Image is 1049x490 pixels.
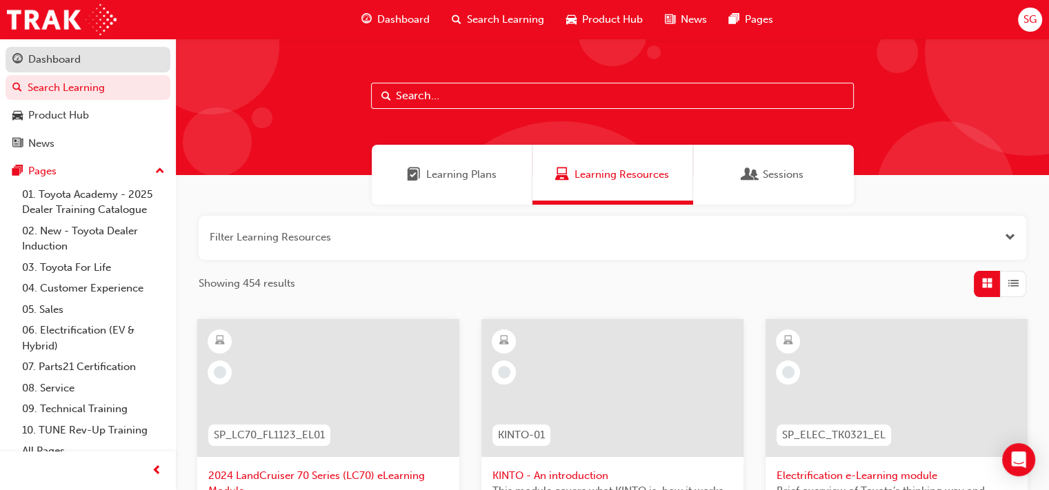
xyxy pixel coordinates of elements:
span: Sessions [743,167,757,183]
span: learningResourceType_ELEARNING-icon [215,332,225,350]
span: Search [381,88,391,104]
span: pages-icon [12,165,23,178]
span: Electrification e-Learning module [777,468,1017,484]
span: up-icon [155,163,165,181]
img: Trak [7,4,117,35]
span: Pages [745,12,773,28]
span: learningResourceType_ELEARNING-icon [783,332,793,350]
span: Search Learning [467,12,544,28]
input: Search... [371,83,854,109]
span: Learning Resources [555,167,569,183]
a: Search Learning [6,75,170,101]
span: car-icon [12,110,23,122]
button: Open the filter [1005,229,1015,245]
span: news-icon [665,11,675,28]
a: 06. Electrification (EV & Hybrid) [17,320,170,356]
span: Showing 454 results [199,276,295,292]
a: Product Hub [6,103,170,128]
a: All Pages [17,440,170,462]
a: Dashboard [6,47,170,72]
a: Learning PlansLearning Plans [372,145,532,205]
span: search-icon [452,11,461,28]
button: Pages [6,159,170,184]
span: Learning Plans [426,167,497,183]
span: learningRecordVerb_NONE-icon [214,366,226,378]
div: News [28,136,54,152]
a: 04. Customer Experience [17,278,170,299]
span: List [1008,276,1019,292]
a: SessionsSessions [693,145,854,205]
span: Grid [982,276,992,292]
a: 02. New - Toyota Dealer Induction [17,221,170,257]
span: prev-icon [152,462,162,480]
a: 09. Technical Training [17,398,170,420]
span: learningRecordVerb_NONE-icon [782,366,795,378]
span: search-icon [12,82,22,94]
span: SP_LC70_FL1123_EL01 [214,427,325,443]
span: Learning Plans [407,167,421,183]
a: 03. Toyota For Life [17,257,170,278]
span: KINTO - An introduction [492,468,732,484]
span: Sessions [763,167,803,183]
span: Product Hub [582,12,643,28]
span: SP_ELEC_TK0321_EL [782,427,886,443]
a: News [6,131,170,156]
a: 08. Service [17,378,170,399]
span: learningResourceType_ELEARNING-icon [499,332,509,350]
div: Product Hub [28,108,89,123]
a: car-iconProduct Hub [555,6,654,34]
span: pages-icon [729,11,739,28]
span: Learning Resources [575,167,669,183]
a: 05. Sales [17,299,170,320]
span: learningRecordVerb_NONE-icon [498,366,510,378]
a: 01. Toyota Academy - 2025 Dealer Training Catalogue [17,184,170,221]
span: guage-icon [361,11,372,28]
a: pages-iconPages [718,6,784,34]
span: SG [1023,12,1037,28]
span: car-icon [566,11,577,28]
a: 10. TUNE Rev-Up Training [17,420,170,441]
div: Pages [28,163,57,179]
button: SG [1018,8,1042,32]
a: 07. Parts21 Certification [17,356,170,378]
div: Open Intercom Messenger [1002,443,1035,476]
button: DashboardSearch LearningProduct HubNews [6,44,170,159]
span: guage-icon [12,54,23,66]
span: News [681,12,707,28]
span: news-icon [12,138,23,150]
a: Learning ResourcesLearning Resources [532,145,693,205]
a: search-iconSearch Learning [441,6,555,34]
span: Dashboard [377,12,430,28]
span: KINTO-01 [498,427,545,443]
a: guage-iconDashboard [350,6,441,34]
a: news-iconNews [654,6,718,34]
div: Dashboard [28,52,81,68]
